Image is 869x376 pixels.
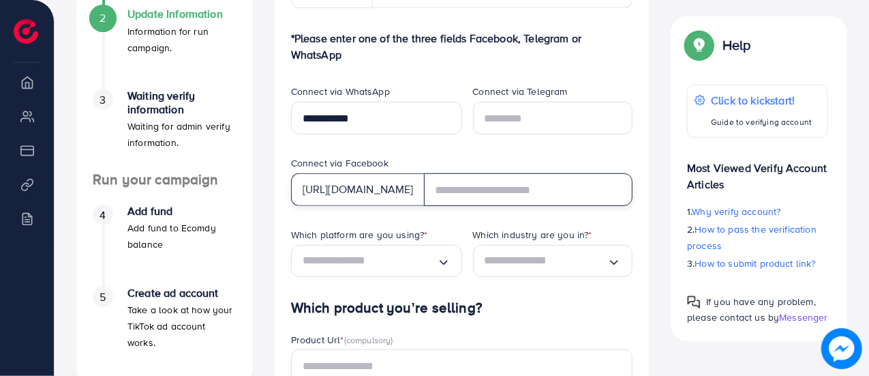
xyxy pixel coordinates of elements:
input: Search for option [485,250,608,272]
p: Click to kickstart! [711,92,812,109]
h4: Add fund [127,205,237,218]
label: Connect via Facebook [291,156,388,170]
h4: Update Information [127,8,237,20]
input: Search for option [303,250,437,272]
label: Connect via Telegram [473,85,568,98]
p: Help [722,37,751,53]
div: Search for option [473,245,633,277]
label: Which industry are you in? [473,228,592,242]
label: Connect via WhatsApp [291,85,390,98]
p: 2. [687,221,828,254]
div: [URL][DOMAIN_NAME] [291,173,425,206]
span: 3 [100,92,106,108]
span: Why verify account? [692,205,781,218]
span: Messenger [779,310,827,324]
img: Popup guide [687,33,712,57]
li: Create ad account [76,287,253,368]
h4: Which product you’re selling? [291,300,633,317]
div: Search for option [291,245,462,277]
label: Product Url [291,333,393,347]
p: Take a look at how your TikTok ad account works. [127,302,237,351]
img: image [821,328,862,369]
img: Popup guide [687,295,701,309]
span: (compulsory) [344,334,393,346]
li: Add fund [76,205,253,287]
span: 2 [100,10,106,26]
label: Which platform are you using? [291,228,428,242]
span: If you have any problem, please contact us by [687,295,816,324]
h4: Run your campaign [76,171,253,188]
span: 5 [100,289,106,305]
li: Waiting verify information [76,89,253,171]
span: How to pass the verification process [687,222,817,252]
h4: Create ad account [127,287,237,300]
p: Waiting for admin verify information. [127,118,237,151]
p: Guide to verifying account [711,114,812,130]
p: Add fund to Ecomdy balance [127,220,237,252]
p: 1. [687,203,828,220]
h4: Waiting verify information [127,89,237,115]
p: Most Viewed Verify Account Articles [687,149,828,192]
p: Information for run campaign. [127,23,237,56]
p: *Please enter one of the three fields Facebook, Telegram or WhatsApp [291,30,633,63]
span: 4 [100,207,106,223]
img: logo [14,19,38,44]
li: Update Information [76,8,253,89]
p: 3. [687,255,828,272]
span: How to submit product link? [695,257,816,270]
